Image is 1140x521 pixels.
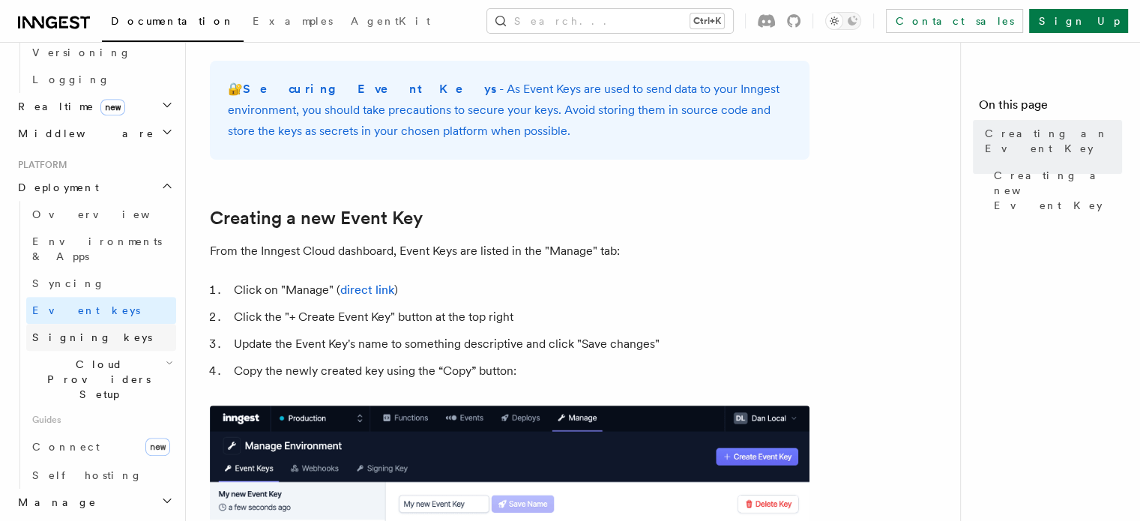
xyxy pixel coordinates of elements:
button: Manage [12,489,176,516]
span: Environments & Apps [32,235,162,262]
span: Examples [253,15,333,27]
a: Environments & Apps [26,228,176,270]
a: Contact sales [886,9,1023,33]
span: Self hosting [32,469,142,481]
a: Connectnew [26,432,176,462]
a: Examples [244,4,342,40]
li: Copy the newly created key using the “Copy” button: [229,361,809,382]
button: Deployment [12,174,176,201]
span: Documentation [111,15,235,27]
kbd: Ctrl+K [690,13,724,28]
button: Cloud Providers Setup [26,351,176,408]
a: Signing keys [26,324,176,351]
span: Manage [12,495,97,510]
span: new [100,99,125,115]
span: Overview [32,208,187,220]
a: Creating a new Event Key [988,162,1122,219]
span: Syncing [32,277,105,289]
span: Event keys [32,304,140,316]
button: Toggle dark mode [825,12,861,30]
p: From the Inngest Cloud dashboard, Event Keys are listed in the "Manage" tab: [210,241,809,262]
li: Update the Event Key's name to something descriptive and click "Save changes" [229,334,809,355]
a: Logging [26,66,176,93]
span: Cloud Providers Setup [26,357,166,402]
a: Self hosting [26,462,176,489]
strong: Securing Event Keys [243,82,499,96]
h4: On this page [979,96,1122,120]
a: direct link [340,283,394,297]
button: Middleware [12,120,176,147]
a: AgentKit [342,4,439,40]
span: Signing keys [32,331,152,343]
span: Middleware [12,126,154,141]
span: Creating an Event Key [985,126,1122,156]
a: Sign Up [1029,9,1128,33]
span: Realtime [12,99,125,114]
span: Creating a new Event Key [994,168,1122,213]
span: new [145,438,170,456]
a: Event keys [26,297,176,324]
button: Realtimenew [12,93,176,120]
button: Search...Ctrl+K [487,9,733,33]
span: Platform [12,159,67,171]
a: Syncing [26,270,176,297]
a: Overview [26,201,176,228]
span: Guides [26,408,176,432]
p: 🔐 - As Event Keys are used to send data to your Inngest environment, you should take precautions ... [228,79,791,142]
span: AgentKit [351,15,430,27]
div: Deployment [12,201,176,489]
span: Versioning [32,46,131,58]
a: Creating an Event Key [979,120,1122,162]
span: Connect [32,441,100,453]
span: Deployment [12,180,99,195]
a: Documentation [102,4,244,42]
li: Click on "Manage" ( ) [229,280,809,301]
a: Creating a new Event Key [210,208,423,229]
li: Click the "+ Create Event Key" button at the top right [229,307,809,328]
a: Versioning [26,39,176,66]
span: Logging [32,73,110,85]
